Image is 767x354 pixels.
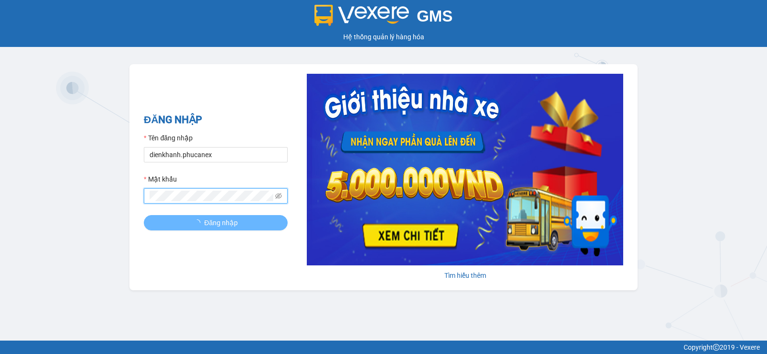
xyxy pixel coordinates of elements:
[713,344,720,351] span: copyright
[275,193,282,199] span: eye-invisible
[144,133,193,143] label: Tên đăng nhập
[144,215,288,230] button: Đăng nhập
[307,270,623,281] div: Tìm hiểu thêm
[144,147,288,162] input: Tên đăng nhập
[314,5,409,26] img: logo 2
[150,191,273,201] input: Mật khẩu
[204,217,238,228] span: Đăng nhập
[144,112,288,128] h2: ĐĂNG NHẬP
[307,74,623,265] img: banner-0
[2,32,765,42] div: Hệ thống quản lý hàng hóa
[194,219,204,226] span: loading
[314,14,453,22] a: GMS
[144,174,177,184] label: Mật khẩu
[417,7,453,25] span: GMS
[7,342,760,353] div: Copyright 2019 - Vexere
